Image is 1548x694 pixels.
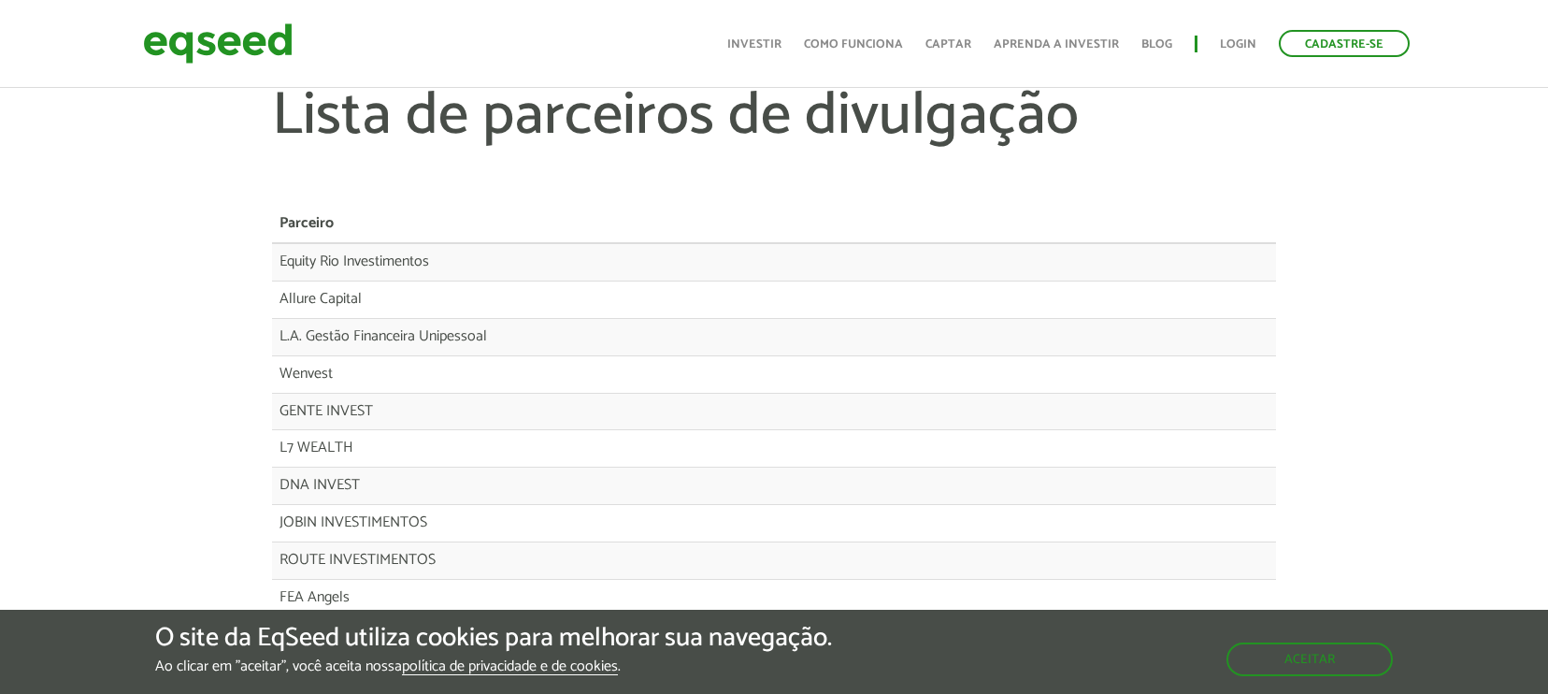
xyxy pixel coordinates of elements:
td: GENTE INVEST [272,393,1212,430]
p: Ao clicar em "aceitar", você aceita nossa . [155,658,832,675]
a: Aprenda a investir [994,38,1119,51]
td: DNA INVEST [272,468,1212,505]
a: política de privacidade e de cookies [402,659,618,675]
button: Aceitar [1226,643,1393,676]
td: Equity Rio Investimentos [272,243,1212,281]
td: Allure Capital [272,282,1212,319]
td: L.A. Gestão Financeira Unipessoal [272,318,1212,355]
td: L7 WEALTH [272,430,1212,468]
a: Blog [1141,38,1172,51]
td: ROUTE INVESTIMENTOS [272,542,1212,579]
a: Captar [925,38,971,51]
h5: O site da EqSeed utiliza cookies para melhorar sua navegação. [155,624,832,653]
td: JOBIN INVESTIMENTOS [272,505,1212,542]
td: Wenvest [272,355,1212,393]
th: Parceiro [272,206,1212,243]
td: FEA Angels [272,579,1212,616]
h1: Lista de parceiros de divulgação [272,84,1276,206]
a: Cadastre-se [1279,30,1410,57]
a: Login [1220,38,1256,51]
a: Como funciona [804,38,903,51]
a: Investir [727,38,781,51]
img: EqSeed [143,19,293,68]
